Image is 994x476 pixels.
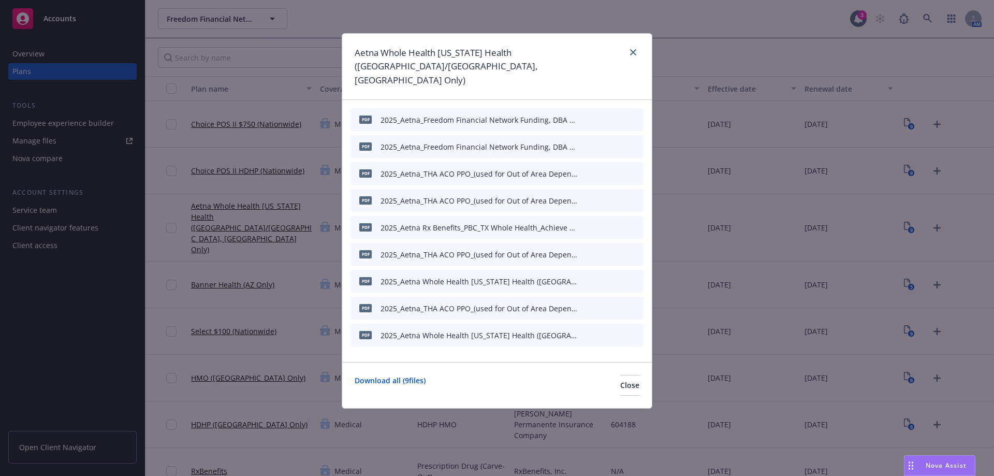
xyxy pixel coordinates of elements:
[613,168,623,179] button: preview file
[381,330,578,341] div: 2025_Aetna Whole Health [US_STATE] Health ([GEOGRAPHIC_DATA] and [GEOGRAPHIC_DATA] Only)_Benefit ...
[355,46,623,87] h1: Aetna Whole Health [US_STATE] Health ([GEOGRAPHIC_DATA]/[GEOGRAPHIC_DATA], [GEOGRAPHIC_DATA] Only)
[359,304,372,312] span: pdf
[613,114,623,125] button: preview file
[627,46,639,59] a: close
[631,168,639,179] button: archive file
[381,114,578,125] div: 2025_Aetna_Freedom Financial Network Funding, DBA Achieve_847099_Aetna Whole Health [US_STATE] He...
[631,114,639,125] button: archive file
[613,249,623,260] button: preview file
[381,195,578,206] div: 2025_Aetna_THA ACO PPO_(used for Out of Area Dependents - outside of [GEOGRAPHIC_DATA])_EOC_Freed...
[613,276,623,287] button: preview file
[381,222,578,233] div: 2025_Aetna Rx Benefits_PBC_TX Whole Health_Achieve Freedom Financial Network Funding, LLC.pdf
[613,195,623,206] button: preview file
[355,375,426,396] a: Download all ( 9 files)
[381,141,578,152] div: 2025_Aetna_Freedom Financial Network Funding, DBA Achieve_847099_Aetna Whole Health [US_STATE] He...
[597,276,605,287] button: download file
[381,303,578,314] div: 2025_Aetna_THA ACO PPO_(used for Out of Area Dependents - outside of [GEOGRAPHIC_DATA])_Benefit S...
[597,330,605,341] button: download file
[926,461,967,470] span: Nova Assist
[359,196,372,204] span: PDF
[631,222,639,233] button: archive file
[381,276,578,287] div: 2025_Aetna Whole Health [US_STATE] Health ([GEOGRAPHIC_DATA] and [GEOGRAPHIC_DATA] Only)_SBC Free...
[359,250,372,258] span: pdf
[359,142,372,150] span: PDF
[597,249,605,260] button: download file
[620,375,639,396] button: Close
[359,331,372,339] span: pdf
[631,141,639,152] button: archive file
[597,114,605,125] button: download file
[620,380,639,390] span: Close
[631,249,639,260] button: archive file
[631,330,639,341] button: archive file
[631,303,639,314] button: archive file
[631,276,639,287] button: archive file
[381,249,578,260] div: 2025_Aetna_THA ACO PPO_(used for Out of Area Dependents - outside of [GEOGRAPHIC_DATA])_SBC Freed...
[613,222,623,233] button: preview file
[597,303,605,314] button: download file
[359,116,372,123] span: PDF
[904,455,975,476] button: Nova Assist
[597,141,605,152] button: download file
[597,222,605,233] button: download file
[359,277,372,285] span: pdf
[597,168,605,179] button: download file
[904,456,917,475] div: Drag to move
[613,303,623,314] button: preview file
[631,195,639,206] button: archive file
[359,169,372,177] span: PDF
[613,141,623,152] button: preview file
[613,330,623,341] button: preview file
[597,195,605,206] button: download file
[381,168,578,179] div: 2025_Aetna_THA ACO PPO_(used for Out of Area Dependents - outside of [GEOGRAPHIC_DATA])_Schedule ...
[359,223,372,231] span: pdf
